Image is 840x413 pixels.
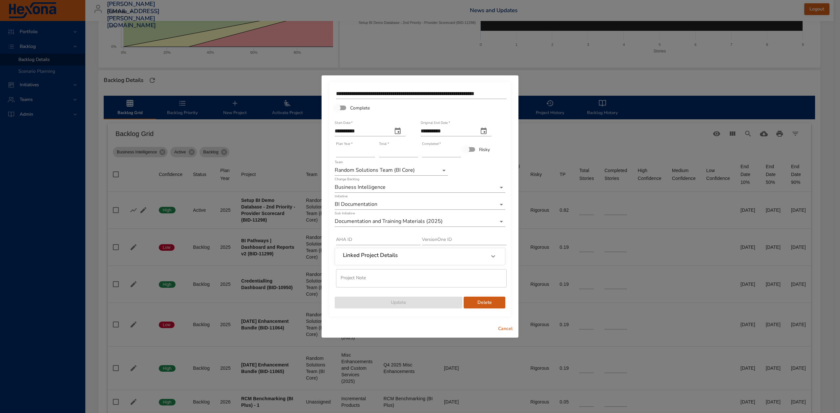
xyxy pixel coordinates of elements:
label: Sub Initiative [335,212,355,215]
button: original end date [476,123,492,139]
label: Original End Date [421,121,450,125]
label: Plan Year [336,142,352,146]
span: Complete [350,105,370,111]
h6: Linked Project Details [343,252,398,259]
button: Delete [464,297,505,309]
button: start date [390,123,406,139]
div: BI Documentation [335,199,505,210]
div: Documentation and Training Materials (2025) [335,216,505,227]
label: Completed [422,142,441,146]
label: Change Backlog [335,178,359,181]
div: Random Solutions Team (BI Core) [335,165,448,176]
span: Cancel [497,325,513,333]
span: Delete [469,299,500,307]
div: Linked Project Details [335,248,505,265]
label: Start Date [335,121,353,125]
label: Team [335,161,343,164]
span: Risky [479,146,490,153]
label: Total [379,142,389,146]
div: Business Intelligence [335,182,505,193]
button: Cancel [495,323,516,335]
label: Initiative [335,195,347,198]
